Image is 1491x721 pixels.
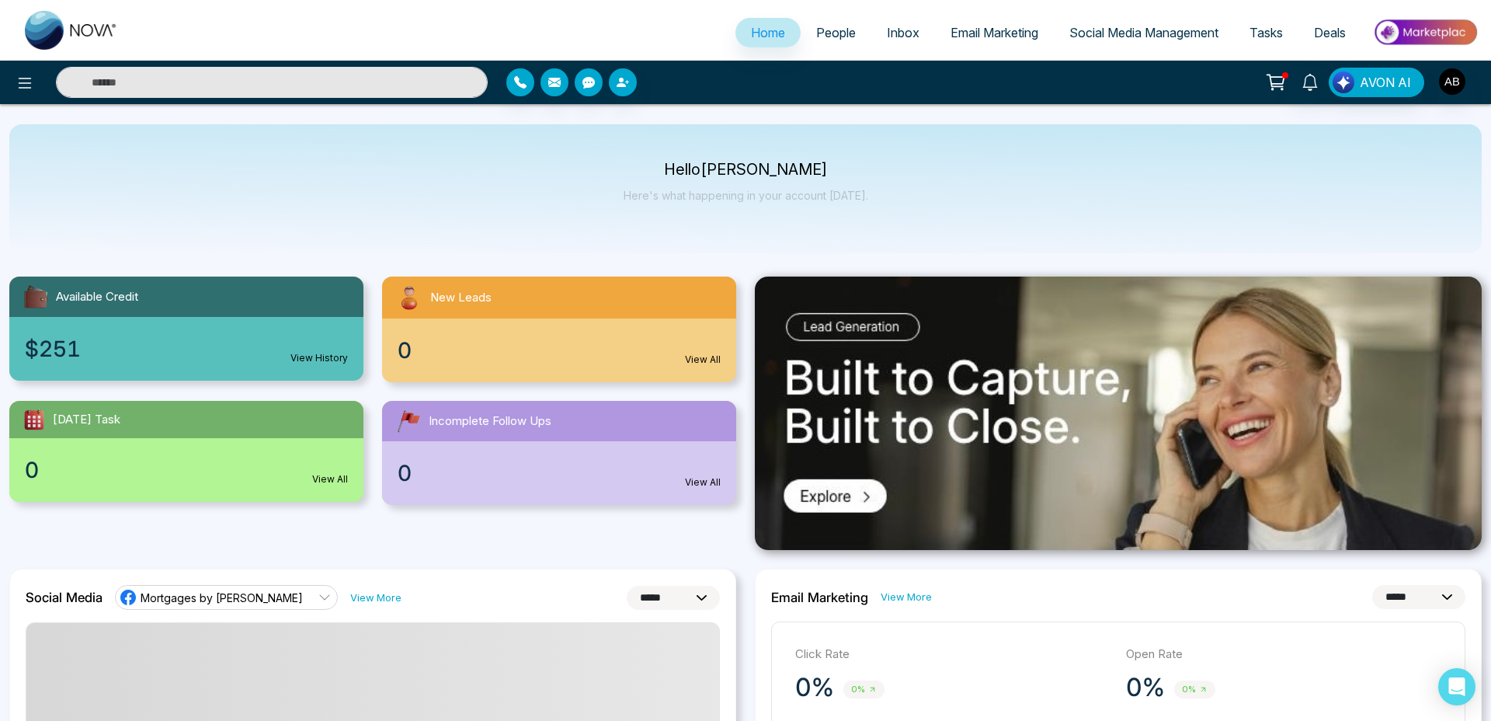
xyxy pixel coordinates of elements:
p: Here's what happening in your account [DATE]. [624,189,868,202]
a: People [801,18,871,47]
a: Email Marketing [935,18,1054,47]
span: Deals [1314,25,1346,40]
span: $251 [25,333,81,365]
span: 0% [843,681,885,698]
a: Social Media Management [1054,18,1234,47]
a: Tasks [1234,18,1298,47]
img: Nova CRM Logo [25,11,118,50]
span: Incomplete Follow Ups [429,413,551,430]
a: View All [685,353,721,367]
span: 0 [25,454,39,486]
img: . [755,277,1482,550]
a: View History [290,351,348,365]
button: AVON AI [1329,68,1424,97]
img: newLeads.svg [394,283,424,312]
a: Inbox [871,18,935,47]
a: Incomplete Follow Ups0View All [373,401,745,505]
h2: Email Marketing [771,590,868,605]
a: Deals [1298,18,1361,47]
span: [DATE] Task [53,411,120,429]
div: Open Intercom Messenger [1438,668,1475,705]
span: 0% [1174,681,1215,698]
p: 0% [1126,672,1165,703]
p: Click Rate [795,646,1110,664]
img: followUps.svg [394,407,422,435]
p: 0% [795,672,834,703]
span: Tasks [1249,25,1283,40]
span: AVON AI [1360,73,1411,92]
img: User Avatar [1439,68,1465,95]
span: Email Marketing [951,25,1038,40]
span: People [816,25,856,40]
h2: Social Media [26,590,103,605]
p: Hello [PERSON_NAME] [624,163,868,176]
span: New Leads [430,289,492,307]
span: Home [751,25,785,40]
a: View More [881,590,932,604]
span: Social Media Management [1069,25,1218,40]
span: 0 [398,334,412,367]
img: Lead Flow [1333,71,1354,93]
span: Mortgages by [PERSON_NAME] [141,590,303,605]
img: Market-place.gif [1369,15,1482,50]
img: availableCredit.svg [22,283,50,311]
span: Inbox [887,25,919,40]
a: View All [685,475,721,489]
span: Available Credit [56,288,138,306]
a: View All [312,472,348,486]
a: View More [350,590,401,605]
a: New Leads0View All [373,277,745,382]
a: Home [735,18,801,47]
img: todayTask.svg [22,407,47,432]
p: Open Rate [1126,646,1441,664]
span: 0 [398,457,412,489]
